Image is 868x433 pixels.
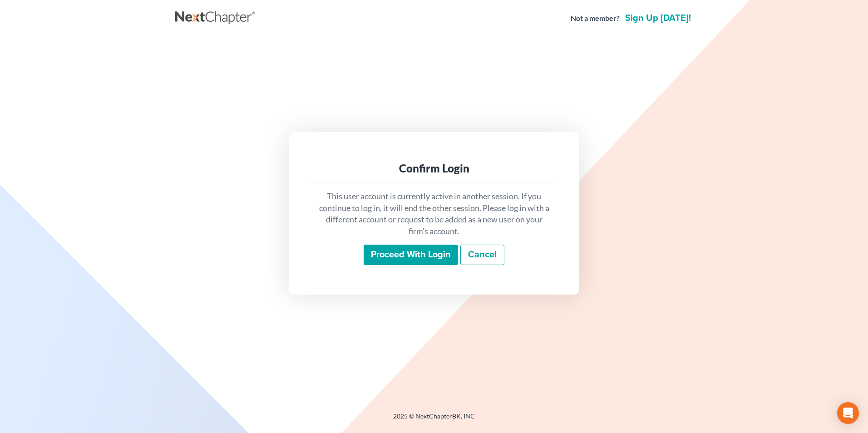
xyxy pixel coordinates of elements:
input: Proceed with login [364,245,458,266]
a: Sign up [DATE]! [623,14,693,23]
a: Cancel [460,245,504,266]
div: Open Intercom Messenger [837,402,859,424]
p: This user account is currently active in another session. If you continue to log in, it will end ... [318,191,550,237]
strong: Not a member? [571,13,620,24]
div: 2025 © NextChapterBK, INC [175,412,693,428]
div: Confirm Login [318,161,550,176]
